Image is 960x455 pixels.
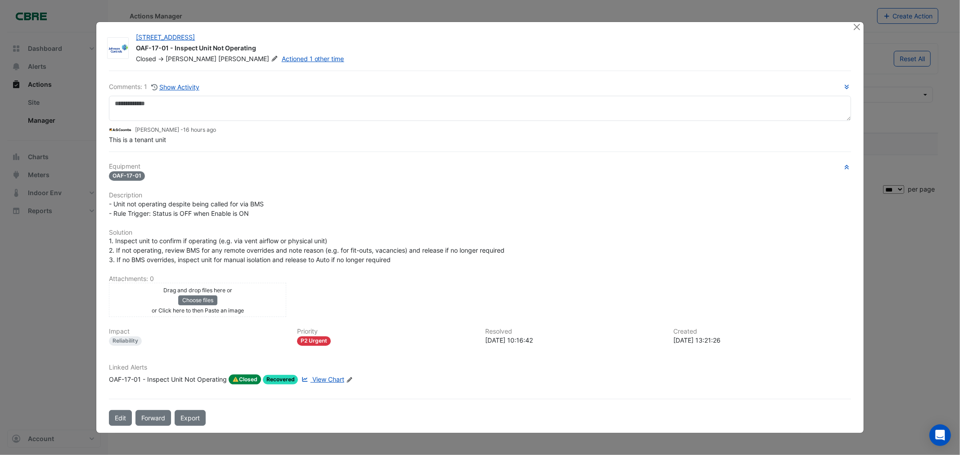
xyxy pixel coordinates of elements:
[136,55,156,62] span: Closed
[109,328,286,335] h6: Impact
[674,335,851,345] div: [DATE] 13:21:26
[109,275,851,283] h6: Attachments: 0
[158,55,164,62] span: ->
[674,328,851,335] h6: Created
[929,424,951,446] div: Open Intercom Messenger
[183,126,216,133] span: 2025-08-14 20:43:31
[166,55,216,62] span: [PERSON_NAME]
[852,22,862,31] button: Close
[346,376,353,383] fa-icon: Edit Linked Alerts
[109,125,131,135] img: AG Coombs
[152,307,244,314] small: or Click here to then Paste an image
[175,410,206,426] a: Export
[108,44,128,53] img: Johnson Controls
[109,237,505,263] span: 1. Inspect unit to confirm if operating (e.g. via vent airflow or physical unit) 2. If not operat...
[163,287,232,294] small: Drag and drop files here or
[282,55,344,62] a: Actioned 1 other time
[109,82,200,92] div: Comments: 1
[297,336,331,346] div: P2 Urgent
[151,82,200,92] button: Show Activity
[297,328,474,335] h6: Priority
[136,33,195,41] a: [STREET_ADDRESS]
[109,229,851,236] h6: Solution
[229,375,261,384] span: Closed
[109,136,166,143] span: This is a tenant unit
[300,375,344,384] a: View Chart
[109,200,264,217] span: - Unit not operating despite being called for via BMS - Rule Trigger: Status is OFF when Enable i...
[109,171,145,181] span: OAF-17-01
[218,54,279,63] span: [PERSON_NAME]
[109,364,851,371] h6: Linked Alerts
[485,335,663,345] div: [DATE] 10:16:42
[136,44,842,54] div: OAF-17-01 - Inspect Unit Not Operating
[109,163,851,170] h6: Equipment
[312,375,344,383] span: View Chart
[135,126,216,134] small: [PERSON_NAME] -
[109,336,142,346] div: Reliability
[109,375,227,384] div: OAF-17-01 - Inspect Unit Not Operating
[263,375,298,384] span: Recovered
[485,328,663,335] h6: Resolved
[109,192,851,199] h6: Description
[178,295,217,305] button: Choose files
[109,410,132,426] button: Edit
[135,410,171,426] button: Forward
